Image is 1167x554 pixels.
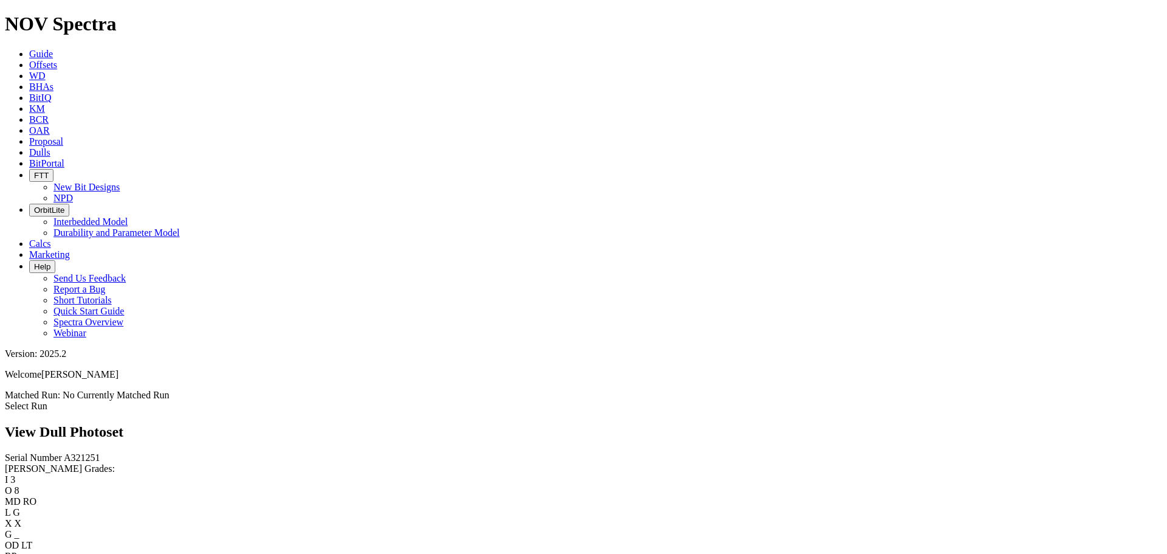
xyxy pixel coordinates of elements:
[29,114,49,125] a: BCR
[5,496,21,507] label: MD
[29,125,50,136] a: OAR
[29,147,50,158] a: Dulls
[15,518,22,528] span: X
[5,452,62,463] label: Serial Number
[41,369,119,379] span: [PERSON_NAME]
[29,136,63,147] a: Proposal
[5,507,10,518] label: L
[53,306,124,316] a: Quick Start Guide
[5,348,1162,359] div: Version: 2025.2
[53,216,128,227] a: Interbedded Model
[64,452,100,463] span: A321251
[53,193,73,203] a: NPD
[5,369,1162,380] p: Welcome
[29,103,45,114] a: KM
[5,518,12,528] label: X
[29,92,51,103] a: BitIQ
[29,71,46,81] a: WD
[5,390,60,400] span: Matched Run:
[34,262,50,271] span: Help
[15,529,19,539] span: _
[29,204,69,216] button: OrbitLite
[53,273,126,283] a: Send Us Feedback
[53,295,112,305] a: Short Tutorials
[5,463,1162,474] div: [PERSON_NAME] Grades:
[5,401,47,411] a: Select Run
[5,13,1162,35] h1: NOV Spectra
[53,317,123,327] a: Spectra Overview
[5,529,12,539] label: G
[34,206,64,215] span: OrbitLite
[29,238,51,249] a: Calcs
[53,284,105,294] a: Report a Bug
[29,169,53,182] button: FTT
[15,485,19,496] span: 8
[23,496,36,507] span: RO
[5,485,12,496] label: O
[29,249,70,260] a: Marketing
[29,81,53,92] a: BHAs
[34,171,49,180] span: FTT
[53,227,180,238] a: Durability and Parameter Model
[53,182,120,192] a: New Bit Designs
[5,474,8,485] label: I
[5,424,1162,440] h2: View Dull Photoset
[29,260,55,273] button: Help
[29,158,64,168] a: BitPortal
[5,540,19,550] label: OD
[29,60,57,70] a: Offsets
[29,49,53,59] a: Guide
[63,390,170,400] span: No Currently Matched Run
[53,328,86,338] a: Webinar
[13,507,20,518] span: G
[10,474,15,485] span: 3
[21,540,32,550] span: LT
